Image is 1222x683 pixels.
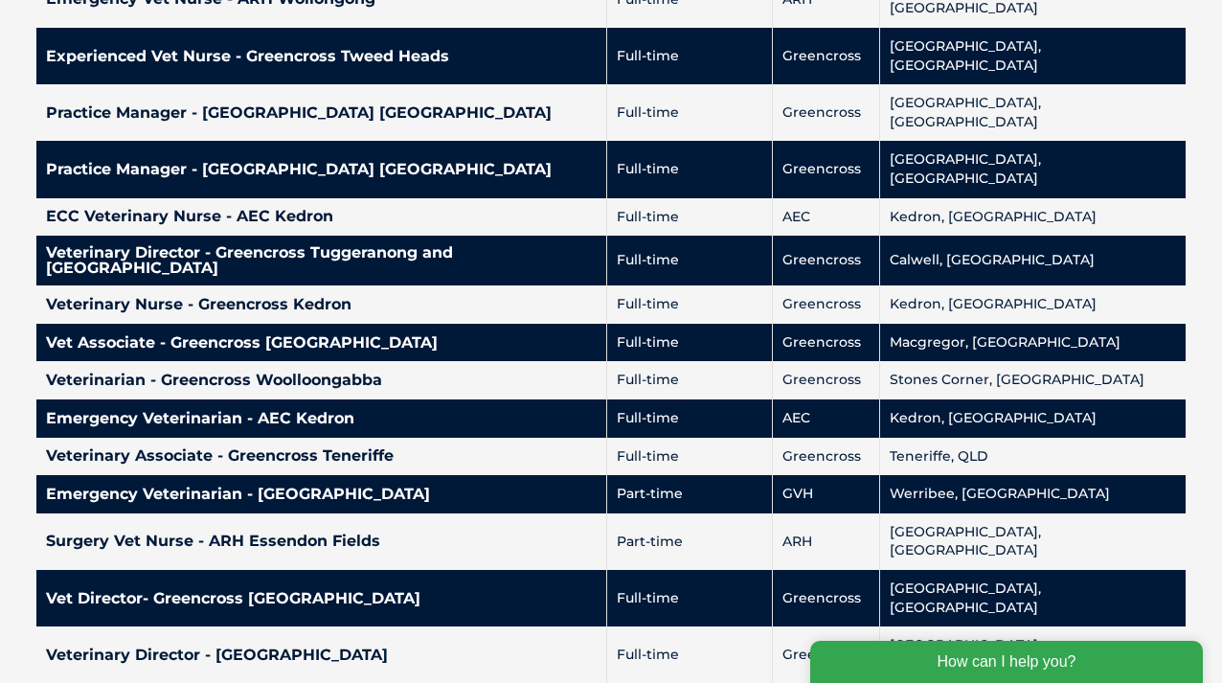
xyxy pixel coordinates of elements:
[772,141,879,197] td: Greencross
[606,626,772,683] td: Full-time
[606,141,772,197] td: Full-time
[879,399,1186,438] td: Kedron, [GEOGRAPHIC_DATA]
[879,285,1186,324] td: Kedron, [GEOGRAPHIC_DATA]
[46,162,597,177] h4: Practice Manager - [GEOGRAPHIC_DATA] [GEOGRAPHIC_DATA]
[606,570,772,626] td: Full-time
[46,591,597,606] h4: Vet Director- Greencross [GEOGRAPHIC_DATA]
[879,626,1186,683] td: [GEOGRAPHIC_DATA], [GEOGRAPHIC_DATA]
[879,198,1186,237] td: Kedron, [GEOGRAPHIC_DATA]
[879,475,1186,513] td: Werribee, [GEOGRAPHIC_DATA]
[772,513,879,570] td: ARH
[879,361,1186,399] td: Stones Corner, [GEOGRAPHIC_DATA]
[879,236,1186,285] td: Calwell, [GEOGRAPHIC_DATA]
[879,324,1186,362] td: Macgregor, [GEOGRAPHIC_DATA]
[879,28,1186,84] td: [GEOGRAPHIC_DATA], [GEOGRAPHIC_DATA]
[606,399,772,438] td: Full-time
[772,285,879,324] td: Greencross
[46,245,597,276] h4: Veterinary Director - Greencross Tuggeranong and [GEOGRAPHIC_DATA]
[606,324,772,362] td: Full-time
[772,475,879,513] td: GVH
[772,198,879,237] td: AEC
[772,236,879,285] td: Greencross
[606,84,772,141] td: Full-time
[772,626,879,683] td: Greencross
[46,105,597,121] h4: Practice Manager - [GEOGRAPHIC_DATA] [GEOGRAPHIC_DATA]
[46,448,597,464] h4: Veterinary Associate - Greencross Teneriffe
[772,84,879,141] td: Greencross
[606,475,772,513] td: Part-time
[772,324,879,362] td: Greencross
[46,49,597,64] h4: Experienced Vet Nurse - Greencross Tweed Heads
[772,28,879,84] td: Greencross
[606,198,772,237] td: Full-time
[46,297,597,312] h4: Veterinary Nurse - Greencross Kedron
[46,487,597,502] h4: Emergency Veterinarian - [GEOGRAPHIC_DATA]
[879,570,1186,626] td: [GEOGRAPHIC_DATA], [GEOGRAPHIC_DATA]
[772,361,879,399] td: Greencross
[879,513,1186,570] td: [GEOGRAPHIC_DATA], [GEOGRAPHIC_DATA]
[46,373,597,388] h4: Veterinarian - Greencross Woolloongabba
[606,438,772,476] td: Full-time
[879,141,1186,197] td: [GEOGRAPHIC_DATA], [GEOGRAPHIC_DATA]
[606,513,772,570] td: Part-time
[879,438,1186,476] td: Teneriffe, QLD
[46,335,597,351] h4: Vet Associate - Greencross [GEOGRAPHIC_DATA]
[772,399,879,438] td: AEC
[772,438,879,476] td: Greencross
[606,361,772,399] td: Full-time
[879,84,1186,141] td: [GEOGRAPHIC_DATA], [GEOGRAPHIC_DATA]
[46,534,597,549] h4: Surgery Vet Nurse - ARH Essendon Fields
[46,209,597,224] h4: ECC Veterinary Nurse - AEC Kedron
[606,28,772,84] td: Full-time
[606,285,772,324] td: Full-time
[46,648,597,663] h4: Veterinary Director - [GEOGRAPHIC_DATA]
[772,570,879,626] td: Greencross
[606,236,772,285] td: Full-time
[11,11,404,54] div: How can I help you?
[46,411,597,426] h4: Emergency Veterinarian - AEC Kedron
